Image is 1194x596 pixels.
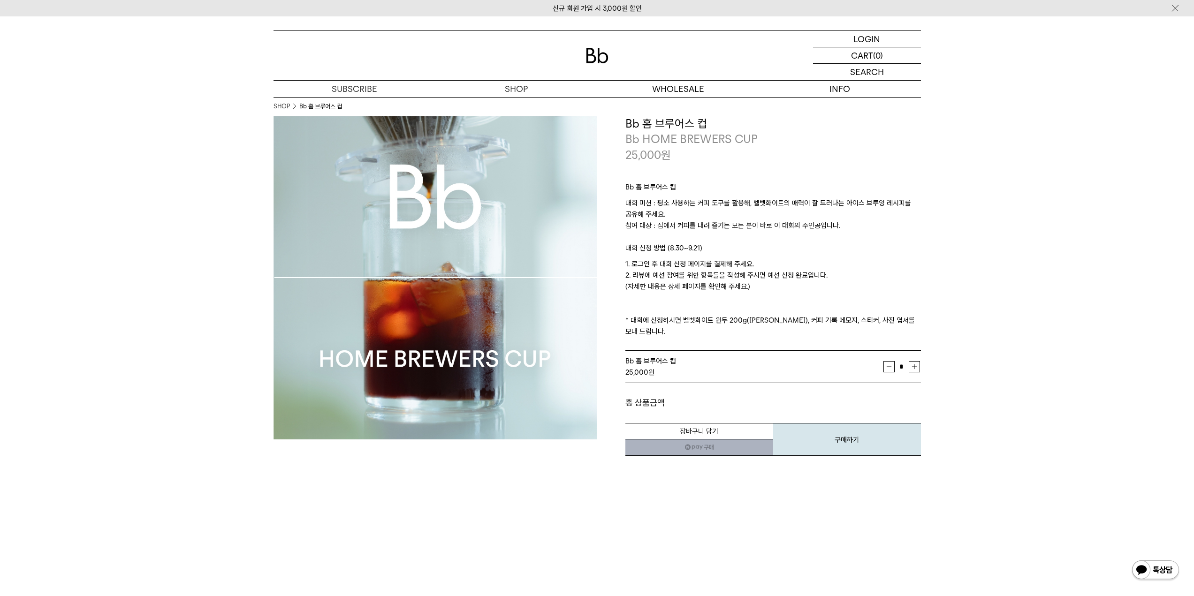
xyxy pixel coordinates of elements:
[625,368,648,377] strong: 25,000
[597,81,759,97] p: WHOLESALE
[625,439,773,456] a: 새창
[813,31,921,47] a: LOGIN
[851,47,873,63] p: CART
[625,367,883,378] div: 원
[625,147,671,163] p: 25,000
[625,258,921,337] p: 1. 로그인 후 대회 신청 페이지를 결제해 주세요. 2. 리뷰에 예선 참여를 위한 항목들을 작성해 주시면 예선 신청 완료입니다. (자세한 내용은 상세 페이지를 확인해 주세요....
[1131,559,1180,582] img: 카카오톡 채널 1:1 채팅 버튼
[625,242,921,258] p: 대회 신청 방법 (8.30~9.21)
[773,423,921,456] button: 구매하기
[625,423,773,439] button: 장바구니 담기
[299,102,342,111] li: Bb 홈 브루어스 컵
[625,116,921,132] h3: Bb 홈 브루어스 컵
[586,48,608,63] img: 로고
[435,81,597,97] a: SHOP
[274,81,435,97] a: SUBSCRIBE
[553,4,642,13] a: 신규 회원 가입 시 3,000원 할인
[873,47,883,63] p: (0)
[625,397,773,408] dt: 총 상품금액
[661,148,671,162] span: 원
[853,31,880,47] p: LOGIN
[625,131,921,147] p: Bb HOME BREWERS CUP
[909,361,920,372] button: 증가
[625,197,921,242] p: 대회 미션 : 평소 사용하는 커피 도구를 활용해, 벨벳화이트의 매력이 잘 드러나는 아이스 브루잉 레시피를 공유해 주세요. 참여 대상 : 집에서 커피를 내려 즐기는 모든 분이 ...
[274,116,597,439] img: Bb 홈 브루어스 컵
[813,47,921,64] a: CART (0)
[883,361,895,372] button: 감소
[759,81,921,97] p: INFO
[625,181,921,197] p: Bb 홈 브루어스 컵
[850,64,884,80] p: SEARCH
[274,102,290,111] a: SHOP
[625,357,676,365] span: Bb 홈 브루어스 컵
